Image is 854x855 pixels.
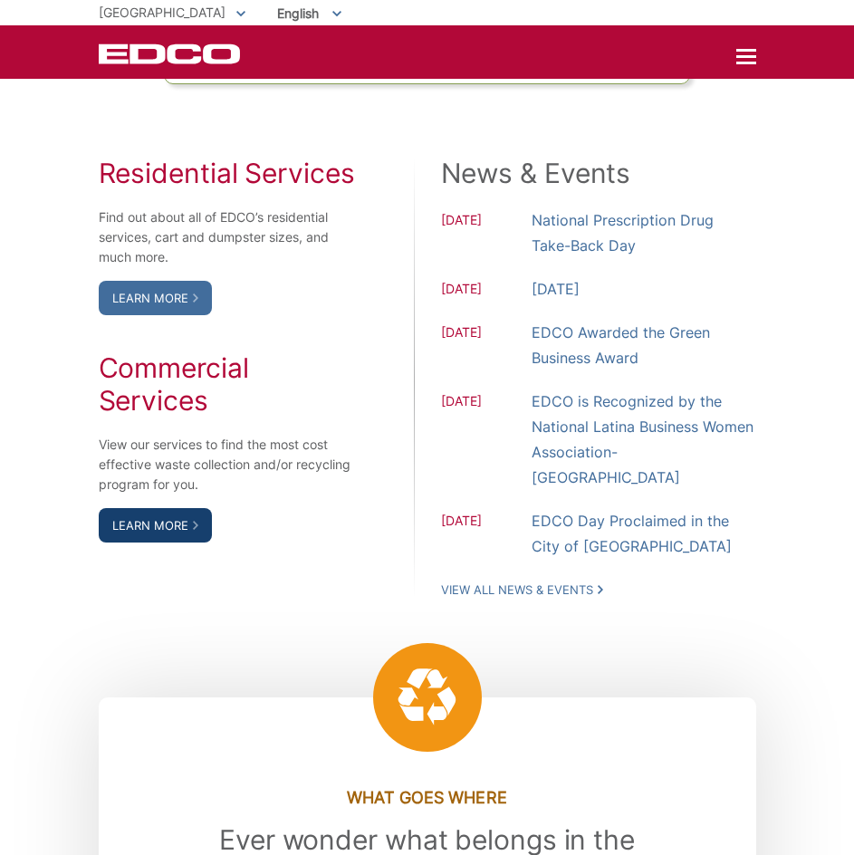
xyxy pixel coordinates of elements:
[99,5,225,20] span: [GEOGRAPHIC_DATA]
[441,279,532,302] span: [DATE]
[532,320,756,370] a: EDCO Awarded the Green Business Award
[99,157,357,189] h2: Residential Services
[99,281,212,315] a: Learn More
[156,788,699,808] h3: What Goes Where
[441,581,603,598] a: View All News & Events
[441,322,532,370] span: [DATE]
[441,391,532,490] span: [DATE]
[532,207,756,258] a: National Prescription Drug Take-Back Day
[532,389,756,490] a: EDCO is Recognized by the National Latina Business Women Association-[GEOGRAPHIC_DATA]
[99,435,357,495] p: View our services to find the most cost effective waste collection and/or recycling program for you.
[532,508,756,559] a: EDCO Day Proclaimed in the City of [GEOGRAPHIC_DATA]
[441,210,532,258] span: [DATE]
[441,511,532,559] span: [DATE]
[99,43,243,64] a: EDCD logo. Return to the homepage.
[99,351,357,417] h2: Commercial Services
[441,157,756,189] h2: News & Events
[99,508,212,543] a: Learn More
[532,276,580,302] a: [DATE]
[99,207,357,267] p: Find out about all of EDCO’s residential services, cart and dumpster sizes, and much more.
